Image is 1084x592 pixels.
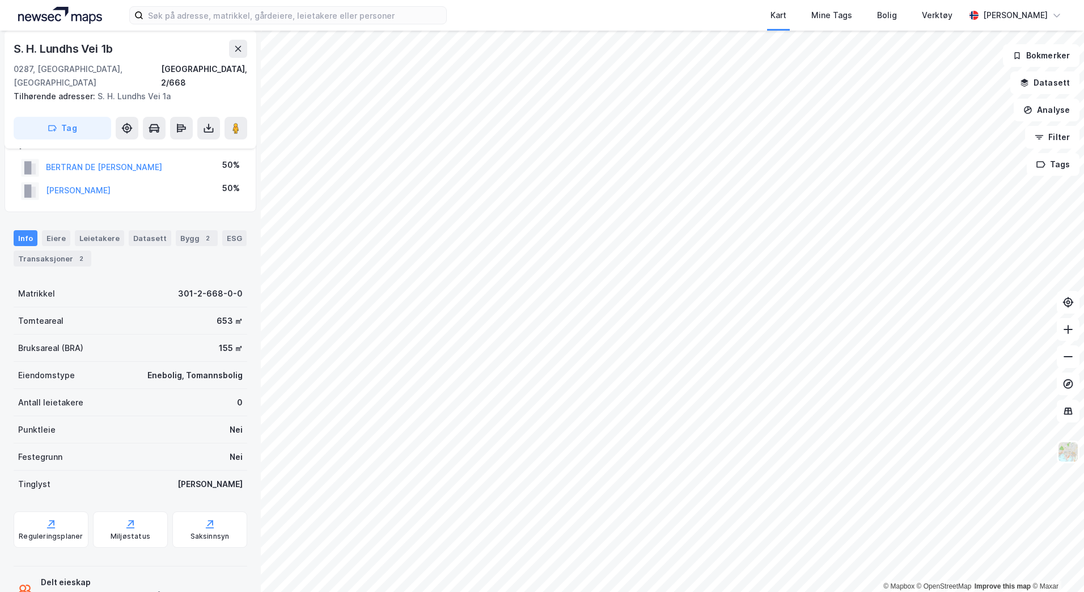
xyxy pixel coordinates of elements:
[176,230,218,246] div: Bygg
[147,369,243,382] div: Enebolig, Tomannsbolig
[1027,538,1084,592] div: Kontrollprogram for chat
[1027,538,1084,592] iframe: Chat Widget
[770,9,786,22] div: Kart
[42,230,70,246] div: Eiere
[1014,99,1079,121] button: Analyse
[14,62,161,90] div: 0287, [GEOGRAPHIC_DATA], [GEOGRAPHIC_DATA]
[1025,126,1079,149] button: Filter
[75,253,87,264] div: 2
[178,287,243,301] div: 301-2-668-0-0
[230,450,243,464] div: Nei
[161,62,247,90] div: [GEOGRAPHIC_DATA], 2/668
[222,230,247,246] div: ESG
[1003,44,1079,67] button: Bokmerker
[18,396,83,409] div: Antall leietakere
[18,314,63,328] div: Tomteareal
[18,477,50,491] div: Tinglyst
[18,369,75,382] div: Eiendomstype
[129,230,171,246] div: Datasett
[230,423,243,437] div: Nei
[811,9,852,22] div: Mine Tags
[19,532,83,541] div: Reguleringsplaner
[18,341,83,355] div: Bruksareal (BRA)
[14,230,37,246] div: Info
[975,582,1031,590] a: Improve this map
[202,232,213,244] div: 2
[237,396,243,409] div: 0
[177,477,243,491] div: [PERSON_NAME]
[111,532,150,541] div: Miljøstatus
[14,40,115,58] div: S. H. Lundhs Vei 1b
[877,9,897,22] div: Bolig
[14,251,91,267] div: Transaksjoner
[18,423,56,437] div: Punktleie
[18,450,62,464] div: Festegrunn
[222,181,240,195] div: 50%
[190,532,230,541] div: Saksinnsyn
[143,7,446,24] input: Søk på adresse, matrikkel, gårdeiere, leietakere eller personer
[219,341,243,355] div: 155 ㎡
[1057,441,1079,463] img: Z
[41,576,189,589] div: Delt eieskap
[1010,71,1079,94] button: Datasett
[983,9,1048,22] div: [PERSON_NAME]
[75,230,124,246] div: Leietakere
[883,582,914,590] a: Mapbox
[14,117,111,139] button: Tag
[917,582,972,590] a: OpenStreetMap
[14,91,98,101] span: Tilhørende adresser:
[922,9,952,22] div: Verktøy
[222,158,240,172] div: 50%
[217,314,243,328] div: 653 ㎡
[18,287,55,301] div: Matrikkel
[14,90,238,103] div: S. H. Lundhs Vei 1a
[1027,153,1079,176] button: Tags
[18,7,102,24] img: logo.a4113a55bc3d86da70a041830d287a7e.svg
